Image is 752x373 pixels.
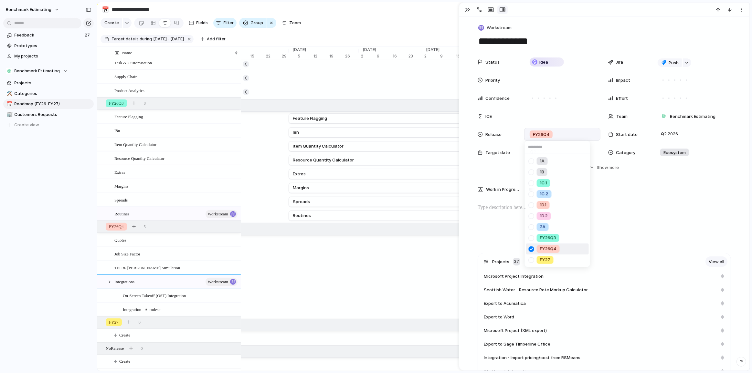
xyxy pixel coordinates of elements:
[540,169,544,175] span: 1B
[540,158,545,164] span: 1A
[540,180,547,186] span: 1C.1
[540,191,548,197] span: 1C.2
[540,213,548,219] span: 1D.2
[540,257,550,263] span: FY27
[540,202,546,208] span: 1D.1
[540,224,545,230] span: 2A
[540,246,556,252] span: FY26Q4
[540,235,556,241] span: FY26Q3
